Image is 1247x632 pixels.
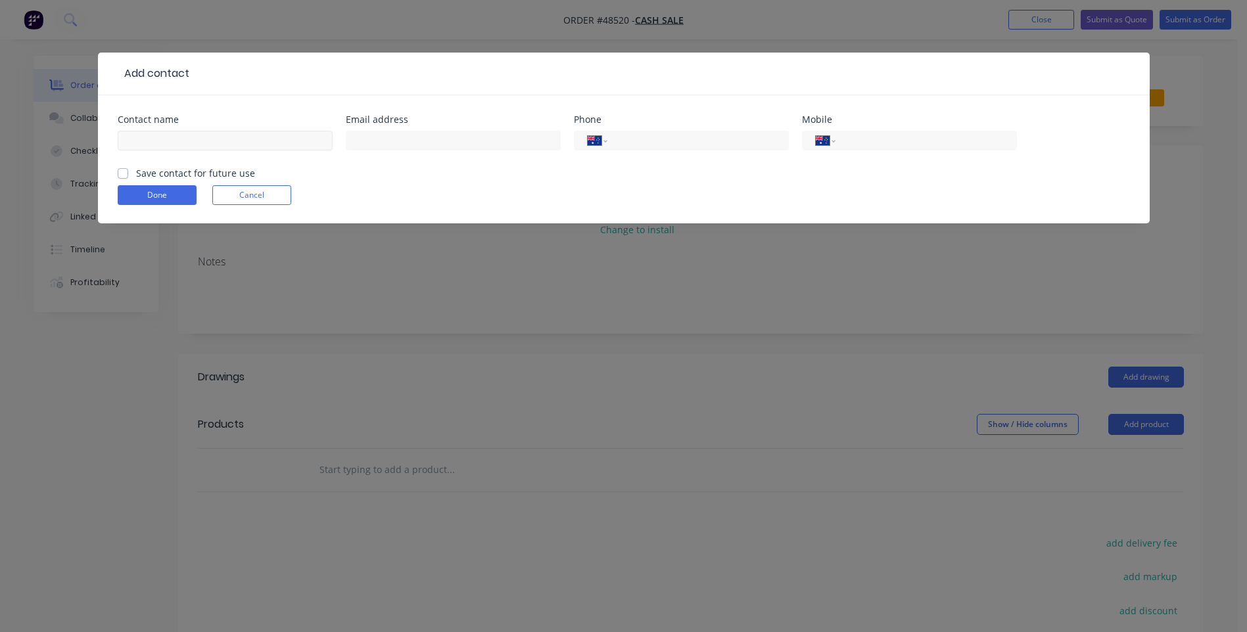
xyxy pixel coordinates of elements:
div: Phone [574,115,789,124]
button: Done [118,185,197,205]
button: Cancel [212,185,291,205]
div: Add contact [118,66,189,81]
div: Email address [346,115,561,124]
div: Mobile [802,115,1017,124]
div: Contact name [118,115,333,124]
label: Save contact for future use [136,166,255,180]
